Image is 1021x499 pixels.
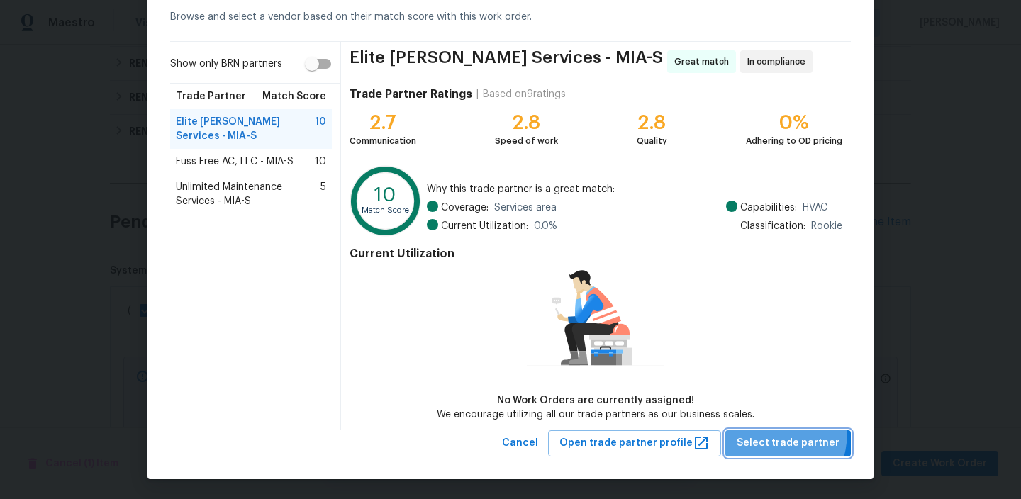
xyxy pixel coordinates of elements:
span: Capabilities: [740,201,797,215]
span: Trade Partner [176,89,246,103]
span: Elite [PERSON_NAME] Services - MIA-S [176,115,315,143]
div: 2.8 [495,116,558,130]
div: Quality [637,134,667,148]
span: Cancel [502,434,538,452]
div: 2.7 [350,116,416,130]
span: Show only BRN partners [170,57,282,72]
span: Services area [494,201,557,215]
div: Adhering to OD pricing [746,134,842,148]
span: Classification: [740,219,805,233]
div: 0% [746,116,842,130]
div: No Work Orders are currently assigned! [437,393,754,408]
h4: Current Utilization [350,247,842,261]
span: HVAC [803,201,827,215]
button: Open trade partner profile [548,430,721,456]
div: Speed of work [495,134,558,148]
span: Open trade partner profile [559,434,710,452]
span: Rookie [811,219,842,233]
span: 0.0 % [534,219,557,233]
span: Select trade partner [737,434,839,452]
span: 10 [315,115,326,143]
div: | [472,87,483,101]
text: Match Score [362,206,409,214]
span: Match Score [262,89,326,103]
span: Coverage: [441,201,489,215]
div: Based on 9 ratings [483,87,566,101]
div: 2.8 [637,116,667,130]
span: Fuss Free AC, LLC - MIA-S [176,155,294,169]
div: Communication [350,134,416,148]
span: Great match [674,55,735,69]
text: 10 [374,185,396,205]
button: Cancel [496,430,544,456]
span: Unlimited Maintenance Services - MIA-S [176,180,320,208]
div: We encourage utilizing all our trade partners as our business scales. [437,408,754,422]
span: 5 [320,180,326,208]
span: Current Utilization: [441,219,528,233]
span: Why this trade partner is a great match: [427,182,842,196]
span: In compliance [747,55,811,69]
button: Select trade partner [725,430,851,456]
h4: Trade Partner Ratings [350,87,472,101]
span: 10 [315,155,326,169]
span: Elite [PERSON_NAME] Services - MIA-S [350,50,663,73]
